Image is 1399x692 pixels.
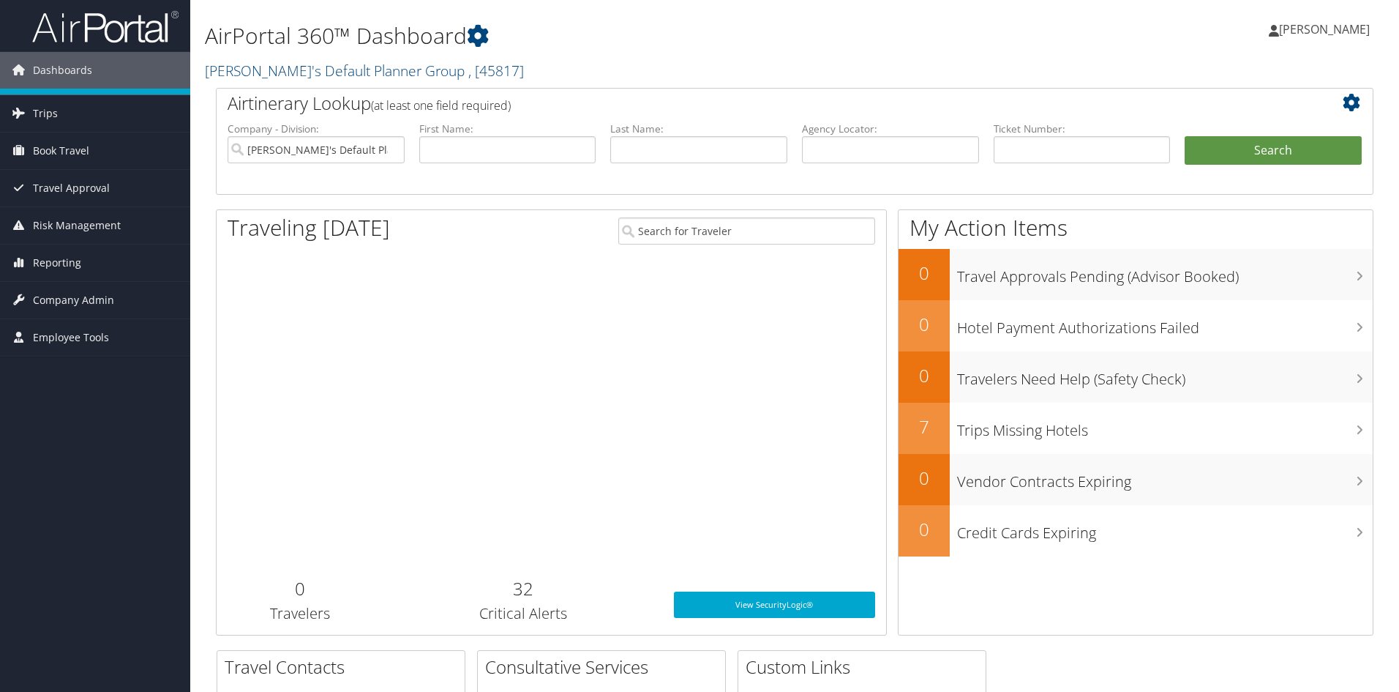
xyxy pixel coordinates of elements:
[419,122,596,136] label: First Name:
[899,249,1373,300] a: 0Travel Approvals Pending (Advisor Booked)
[1269,7,1384,51] a: [PERSON_NAME]
[33,95,58,132] span: Trips
[899,351,1373,403] a: 0Travelers Need Help (Safety Check)
[899,454,1373,505] a: 0Vendor Contracts Expiring
[205,21,991,51] h1: AirPortal 360™ Dashboard
[610,122,787,136] label: Last Name:
[899,414,950,439] h2: 7
[485,655,725,680] h2: Consultative Services
[899,403,1373,454] a: 7Trips Missing Hotels
[395,603,652,624] h3: Critical Alerts
[395,576,652,601] h2: 32
[33,245,81,281] span: Reporting
[33,319,109,356] span: Employee Tools
[228,122,405,136] label: Company - Division:
[899,505,1373,557] a: 0Credit Cards Expiring
[994,122,1171,136] label: Ticket Number:
[957,259,1373,287] h3: Travel Approvals Pending (Advisor Booked)
[746,655,986,680] h2: Custom Links
[802,122,979,136] label: Agency Locator:
[33,207,121,244] span: Risk Management
[32,10,179,44] img: airportal-logo.png
[957,464,1373,492] h3: Vendor Contracts Expiring
[957,413,1373,441] h3: Trips Missing Hotels
[228,91,1265,116] h2: Airtinerary Lookup
[371,97,511,114] span: (at least one field required)
[468,61,524,81] span: , [ 45817 ]
[33,282,114,319] span: Company Admin
[674,592,875,618] a: View SecurityLogic®
[33,133,89,169] span: Book Travel
[228,576,373,601] h2: 0
[1279,21,1370,37] span: [PERSON_NAME]
[957,516,1373,543] h3: Credit Cards Expiring
[205,61,524,81] a: [PERSON_NAME]'s Default Planner Group
[899,363,950,388] h2: 0
[1185,136,1362,165] button: Search
[33,170,110,207] span: Travel Approval
[957,310,1373,338] h3: Hotel Payment Authorizations Failed
[899,466,950,491] h2: 0
[618,217,875,245] input: Search for Traveler
[225,655,465,680] h2: Travel Contacts
[899,261,950,286] h2: 0
[899,300,1373,351] a: 0Hotel Payment Authorizations Failed
[957,362,1373,390] h3: Travelers Need Help (Safety Check)
[899,212,1373,243] h1: My Action Items
[899,312,950,337] h2: 0
[228,212,390,243] h1: Traveling [DATE]
[899,517,950,542] h2: 0
[33,52,92,89] span: Dashboards
[228,603,373,624] h3: Travelers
